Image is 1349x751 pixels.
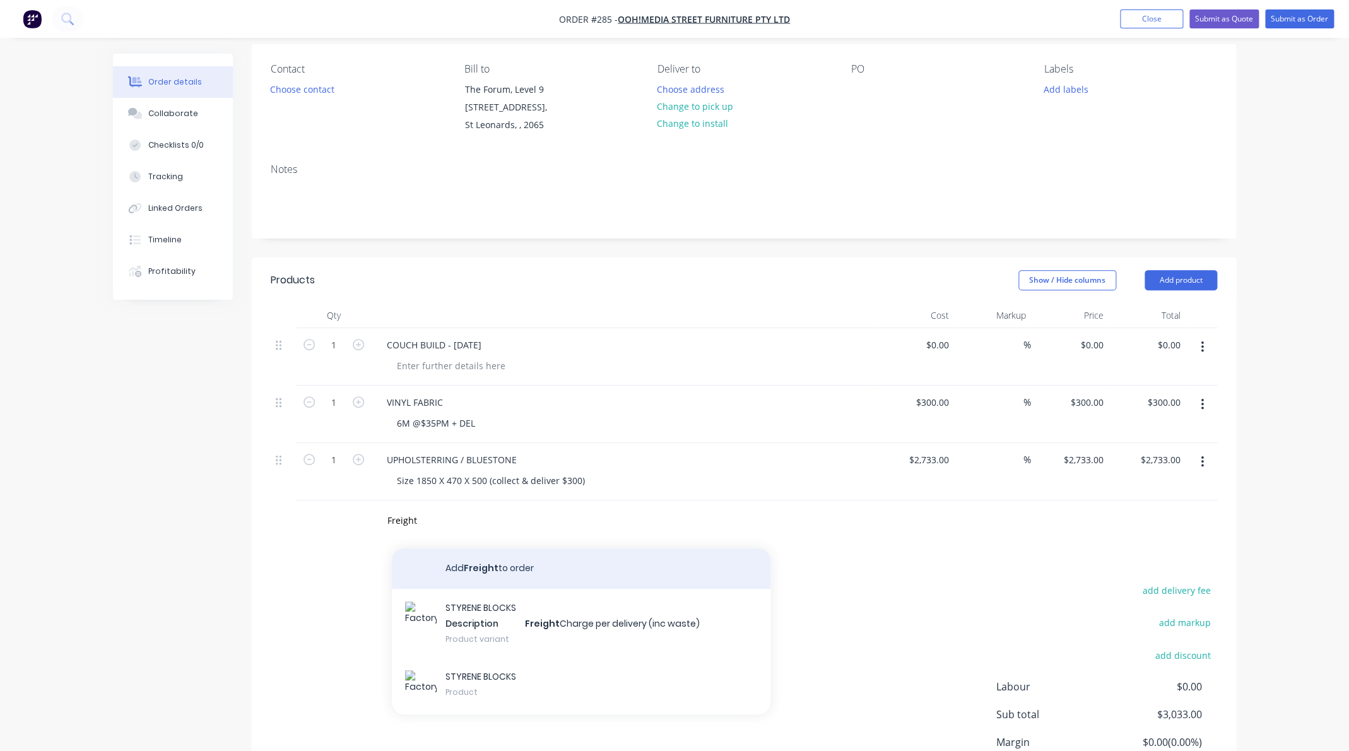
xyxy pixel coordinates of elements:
button: Close [1120,9,1183,28]
div: Bill to [464,63,637,75]
div: UPHOLSTERRING / BLUESTONE [377,451,527,469]
div: Total [1109,303,1186,328]
div: Contact [271,63,444,75]
div: Linked Orders [148,203,203,214]
button: Linked Orders [113,192,233,224]
button: Choose address [651,80,731,97]
div: Markup [954,303,1032,328]
div: Deliver to [657,63,830,75]
div: Checklists 0/0 [148,139,204,151]
button: Change to pick up [651,98,740,115]
span: $0.00 ( 0.00 %) [1109,735,1202,750]
button: Checklists 0/0 [113,129,233,161]
button: Profitability [113,256,233,287]
div: VINYL FABRIC [377,393,453,411]
button: Submit as Quote [1189,9,1259,28]
button: Add labels [1037,80,1095,97]
button: Choose contact [264,80,341,97]
span: % [1023,395,1031,410]
span: Labour [996,679,1109,694]
a: oOh!media Street Furniture Pty Ltd [618,13,790,25]
div: Notes [271,163,1217,175]
div: 6M @$35PM + DEL [387,414,485,432]
button: Change to install [651,115,735,132]
button: AddFreightto order [392,548,770,589]
div: Collaborate [148,108,198,119]
div: Labels [1044,63,1217,75]
span: Order #285 - [559,13,618,25]
span: Margin [996,735,1109,750]
div: Timeline [148,234,182,245]
button: Show / Hide columns [1018,270,1116,290]
span: $3,033.00 [1109,707,1202,722]
div: Price [1031,303,1109,328]
div: Qty [296,303,372,328]
div: St Leonards, , 2065 [464,116,569,134]
span: $0.00 [1109,679,1202,694]
button: add delivery fee [1136,582,1217,599]
div: PO [851,63,1023,75]
div: The Forum, Level 9 [STREET_ADDRESS],St Leonards, , 2065 [454,80,580,134]
button: add markup [1152,614,1217,631]
button: Timeline [113,224,233,256]
img: Factory [23,9,42,28]
button: Tracking [113,161,233,192]
button: Collaborate [113,98,233,129]
button: add discount [1148,646,1217,663]
input: Start typing to add a product... [387,508,639,533]
div: Size 1850 X 470 X 500 (collect & deliver $300) [387,471,595,490]
div: Products [271,273,315,288]
span: % [1023,452,1031,467]
div: The Forum, Level 9 [STREET_ADDRESS], [464,81,569,116]
span: Sub total [996,707,1109,722]
div: COUCH BUILD - [DATE] [377,336,492,354]
div: Order details [148,76,202,88]
div: Cost [876,303,954,328]
div: Tracking [148,171,183,182]
button: Add product [1145,270,1217,290]
button: Order details [113,66,233,98]
span: % [1023,338,1031,352]
div: Profitability [148,266,196,277]
button: Submit as Order [1265,9,1334,28]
